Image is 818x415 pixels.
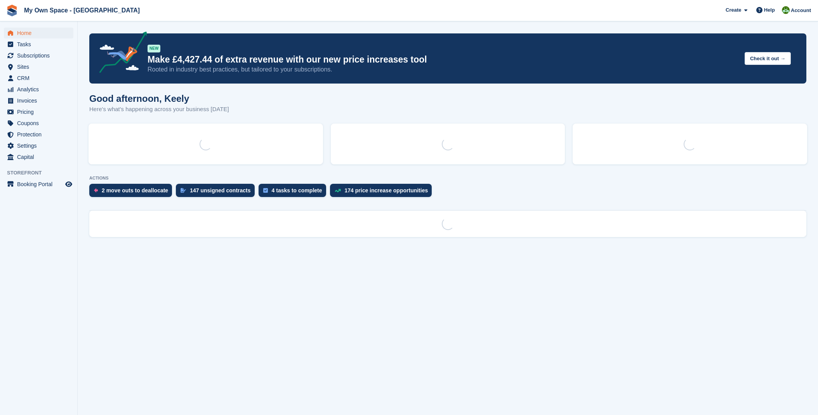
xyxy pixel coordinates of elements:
a: menu [4,179,73,190]
span: Protection [17,129,64,140]
a: menu [4,50,73,61]
a: menu [4,140,73,151]
p: Here's what's happening across your business [DATE] [89,105,229,114]
img: price-adjustments-announcement-icon-8257ccfd72463d97f412b2fc003d46551f7dbcb40ab6d574587a9cd5c0d94... [93,31,147,76]
p: Make £4,427.44 of extra revenue with our new price increases tool [148,54,738,65]
p: Rooted in industry best practices, but tailored to your subscriptions. [148,65,738,74]
button: Check it out → [745,52,791,65]
a: menu [4,118,73,129]
img: price_increase_opportunities-93ffe204e8149a01c8c9dc8f82e8f89637d9d84a8eef4429ea346261dce0b2c0.svg [335,189,341,192]
span: Settings [17,140,64,151]
img: stora-icon-8386f47178a22dfd0bd8f6a31ec36ba5ce8667c1dd55bd0f319d3a0aa187defe.svg [6,5,18,16]
p: ACTIONS [89,176,806,181]
a: 174 price increase opportunities [330,184,436,201]
img: contract_signature_icon-13c848040528278c33f63329250d36e43548de30e8caae1d1a13099fd9432cc5.svg [181,188,186,193]
a: menu [4,84,73,95]
img: move_outs_to_deallocate_icon-f764333ba52eb49d3ac5e1228854f67142a1ed5810a6f6cc68b1a99e826820c5.svg [94,188,98,193]
a: menu [4,129,73,140]
div: 2 move outs to deallocate [102,187,168,194]
a: menu [4,106,73,117]
span: Storefront [7,169,77,177]
img: task-75834270c22a3079a89374b754ae025e5fb1db73e45f91037f5363f120a921f8.svg [263,188,268,193]
a: 4 tasks to complete [259,184,330,201]
span: Home [17,28,64,38]
span: Invoices [17,95,64,106]
span: Subscriptions [17,50,64,61]
a: menu [4,28,73,38]
span: Account [791,7,811,14]
a: menu [4,152,73,162]
div: 147 unsigned contracts [190,187,250,194]
a: 147 unsigned contracts [176,184,258,201]
a: menu [4,73,73,84]
img: Keely [782,6,790,14]
a: menu [4,61,73,72]
span: CRM [17,73,64,84]
a: Preview store [64,180,73,189]
span: Analytics [17,84,64,95]
a: My Own Space - [GEOGRAPHIC_DATA] [21,4,143,17]
div: 4 tasks to complete [272,187,322,194]
div: NEW [148,45,160,52]
div: 174 price increase opportunities [345,187,428,194]
span: Booking Portal [17,179,64,190]
span: Coupons [17,118,64,129]
span: Tasks [17,39,64,50]
a: 2 move outs to deallocate [89,184,176,201]
h1: Good afternoon, Keely [89,93,229,104]
a: menu [4,39,73,50]
span: Sites [17,61,64,72]
span: Help [764,6,775,14]
a: menu [4,95,73,106]
span: Capital [17,152,64,162]
span: Pricing [17,106,64,117]
span: Create [726,6,741,14]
